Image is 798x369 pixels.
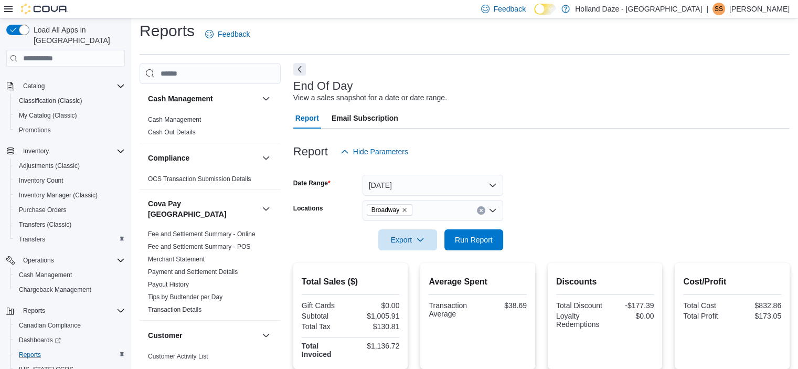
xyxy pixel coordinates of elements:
[10,232,129,247] button: Transfers
[15,109,125,122] span: My Catalog (Classic)
[148,243,250,251] span: Fee and Settlement Summary - POS
[480,301,527,310] div: $38.69
[385,229,431,250] span: Export
[293,92,447,103] div: View a sales snapshot for a date or date range.
[293,63,306,76] button: Next
[148,306,201,313] a: Transaction Details
[19,271,72,279] span: Cash Management
[10,318,129,333] button: Canadian Compliance
[148,175,251,183] a: OCS Transaction Submission Details
[10,347,129,362] button: Reports
[23,147,49,155] span: Inventory
[19,321,81,330] span: Canadian Compliance
[10,173,129,188] button: Inventory Count
[455,235,493,245] span: Run Report
[260,92,272,105] button: Cash Management
[706,3,708,15] p: |
[15,334,125,346] span: Dashboards
[715,3,723,15] span: SS
[19,80,49,92] button: Catalog
[148,330,182,341] h3: Customer
[260,152,272,164] button: Compliance
[607,312,654,320] div: $0.00
[683,276,781,288] h2: Cost/Profit
[148,281,189,288] a: Payout History
[15,269,76,281] a: Cash Management
[15,124,125,136] span: Promotions
[302,301,348,310] div: Gift Cards
[23,82,45,90] span: Catalog
[148,115,201,124] span: Cash Management
[23,256,54,265] span: Operations
[477,206,485,215] button: Clear input
[15,94,87,107] a: Classification (Classic)
[15,109,81,122] a: My Catalog (Classic)
[2,79,129,93] button: Catalog
[10,93,129,108] button: Classification (Classic)
[15,334,65,346] a: Dashboards
[302,276,400,288] h2: Total Sales ($)
[575,3,702,15] p: Holland Daze - [GEOGRAPHIC_DATA]
[15,233,125,246] span: Transfers
[15,189,125,202] span: Inventory Manager (Classic)
[353,322,399,331] div: $130.81
[148,243,250,250] a: Fee and Settlement Summary - POS
[353,301,399,310] div: $0.00
[15,349,45,361] a: Reports
[378,229,437,250] button: Export
[15,269,125,281] span: Cash Management
[607,301,654,310] div: -$177.39
[556,301,603,310] div: Total Discount
[148,230,256,238] a: Fee and Settlement Summary - Online
[148,153,189,163] h3: Compliance
[140,228,281,320] div: Cova Pay [GEOGRAPHIC_DATA]
[293,179,331,187] label: Date Range
[683,312,730,320] div: Total Profit
[10,159,129,173] button: Adjustments (Classic)
[336,141,412,162] button: Hide Parameters
[260,203,272,215] button: Cova Pay [GEOGRAPHIC_DATA]
[353,312,399,320] div: $1,005.91
[19,351,41,359] span: Reports
[302,322,348,331] div: Total Tax
[367,204,412,216] span: Broadway
[140,20,195,41] h1: Reports
[15,283,95,296] a: Chargeback Management
[19,254,58,267] button: Operations
[15,160,125,172] span: Adjustments (Classic)
[429,276,527,288] h2: Average Spent
[15,124,55,136] a: Promotions
[201,24,254,45] a: Feedback
[683,301,730,310] div: Total Cost
[15,174,68,187] a: Inventory Count
[363,175,503,196] button: [DATE]
[494,4,526,14] span: Feedback
[556,276,654,288] h2: Discounts
[2,144,129,159] button: Inventory
[353,342,399,350] div: $1,136.72
[401,207,408,213] button: Remove Broadway from selection in this group
[148,305,201,314] span: Transaction Details
[293,145,328,158] h3: Report
[140,173,281,189] div: Compliance
[148,280,189,289] span: Payout History
[19,206,67,214] span: Purchase Orders
[148,256,205,263] a: Merchant Statement
[148,353,208,360] a: Customer Activity List
[260,329,272,342] button: Customer
[15,94,125,107] span: Classification (Classic)
[19,80,125,92] span: Catalog
[148,116,201,123] a: Cash Management
[148,330,258,341] button: Customer
[2,303,129,318] button: Reports
[19,97,82,105] span: Classification (Classic)
[10,203,129,217] button: Purchase Orders
[148,198,258,219] button: Cova Pay [GEOGRAPHIC_DATA]
[429,301,475,318] div: Transaction Average
[19,304,49,317] button: Reports
[19,304,125,317] span: Reports
[735,312,781,320] div: $173.05
[735,301,781,310] div: $832.86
